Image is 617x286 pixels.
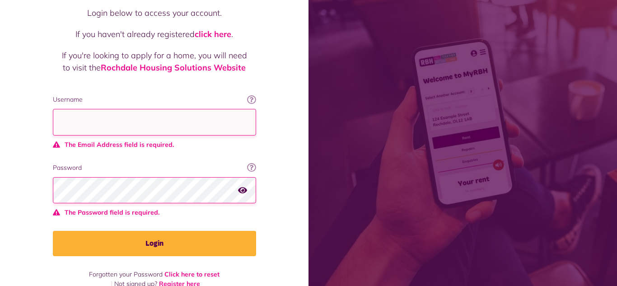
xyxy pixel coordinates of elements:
[53,208,256,217] span: The Password field is required.
[164,270,220,278] a: Click here to reset
[62,49,247,74] p: If you're looking to apply for a home, you will need to visit the
[53,95,256,104] label: Username
[101,62,246,73] a: Rochdale Housing Solutions Website
[53,231,256,256] button: Login
[53,140,256,150] span: The Email Address field is required.
[53,163,256,173] label: Password
[195,29,231,39] a: click here
[89,270,163,278] span: Forgotten your Password
[62,7,247,19] p: Login below to access your account.
[62,28,247,40] p: If you haven't already registered .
